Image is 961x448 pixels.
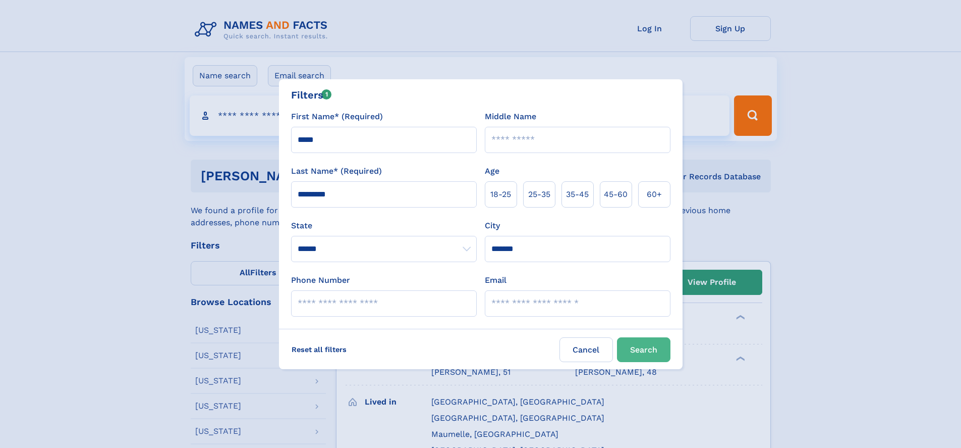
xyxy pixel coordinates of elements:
[291,87,332,103] div: Filters
[528,188,550,201] span: 25‑35
[291,111,383,123] label: First Name* (Required)
[291,220,477,232] label: State
[617,337,670,362] button: Search
[485,165,499,177] label: Age
[647,188,662,201] span: 60+
[485,111,536,123] label: Middle Name
[285,337,353,362] label: Reset all filters
[604,188,628,201] span: 45‑60
[559,337,613,362] label: Cancel
[485,274,506,286] label: Email
[566,188,589,201] span: 35‑45
[291,165,382,177] label: Last Name* (Required)
[291,274,350,286] label: Phone Number
[490,188,511,201] span: 18‑25
[485,220,500,232] label: City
